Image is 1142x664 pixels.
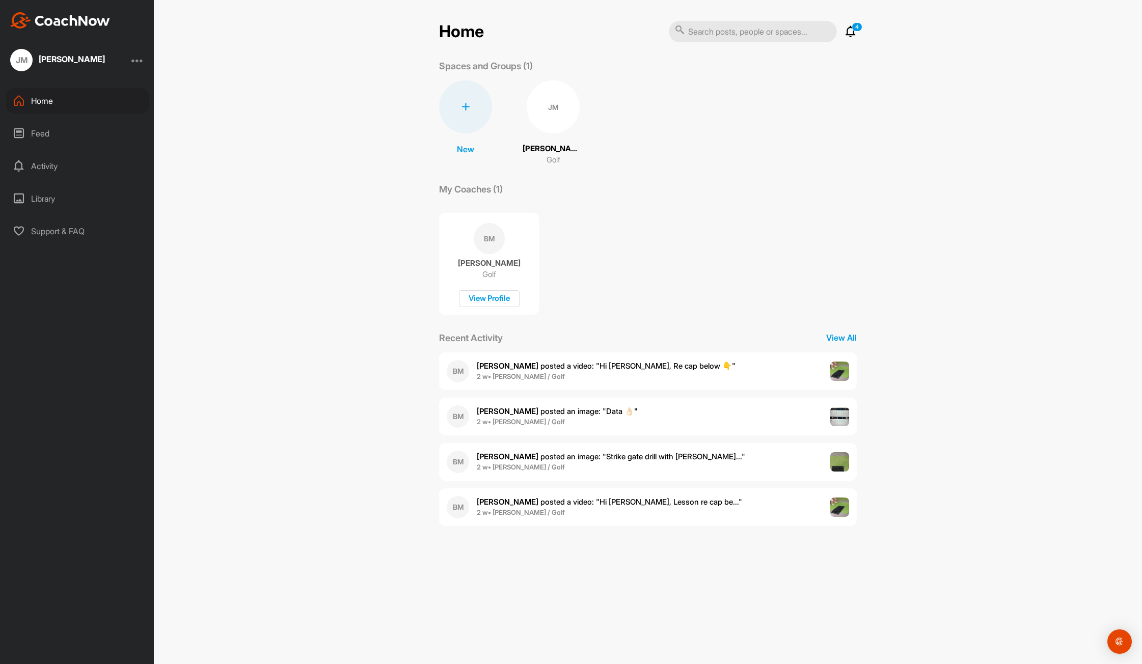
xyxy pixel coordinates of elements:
p: Golf [547,154,560,166]
p: Spaces and Groups (1) [439,59,533,73]
a: JM[PERSON_NAME]Golf [523,80,584,166]
div: BM [447,496,469,518]
span: posted an image : " Data 👌🏻 " [477,406,638,416]
p: Recent Activity [439,331,503,345]
h2: Home [439,22,484,42]
div: JM [527,80,580,133]
b: [PERSON_NAME] [477,452,538,461]
div: Activity [6,153,149,179]
img: CoachNow [10,12,110,29]
img: post image [830,452,850,472]
div: Library [6,186,149,211]
input: Search posts, people or spaces... [669,21,837,42]
div: Support & FAQ [6,218,149,244]
span: posted a video : " Hi [PERSON_NAME], Re cap below 👇 " [477,361,736,371]
div: View Profile [459,290,520,307]
img: post image [830,362,850,381]
span: posted a video : " Hi [PERSON_NAME], Lesson re cap be... " [477,497,742,507]
p: View All [826,331,857,344]
span: posted an image : " Strike gate drill with [PERSON_NAME]... " [477,452,745,461]
img: post image [830,497,850,517]
div: JM [10,49,33,71]
p: 4 [852,22,862,32]
div: Open Intercom Messenger [1107,629,1132,654]
p: Golf [482,269,496,280]
b: 2 w • [PERSON_NAME] / Golf [477,508,565,516]
div: Home [6,88,149,114]
div: BM [447,405,469,428]
p: New [457,143,474,155]
div: [PERSON_NAME] [39,55,105,63]
b: [PERSON_NAME] [477,497,538,507]
img: post image [830,407,850,426]
b: [PERSON_NAME] [477,406,538,416]
b: 2 w • [PERSON_NAME] / Golf [477,372,565,380]
b: [PERSON_NAME] [477,361,538,371]
b: 2 w • [PERSON_NAME] / Golf [477,463,565,471]
b: 2 w • [PERSON_NAME] / Golf [477,418,565,426]
div: Feed [6,121,149,146]
p: My Coaches (1) [439,182,503,196]
div: BM [474,223,505,254]
p: [PERSON_NAME] [458,258,521,268]
div: BM [447,360,469,382]
div: BM [447,451,469,473]
p: [PERSON_NAME] [523,143,584,155]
